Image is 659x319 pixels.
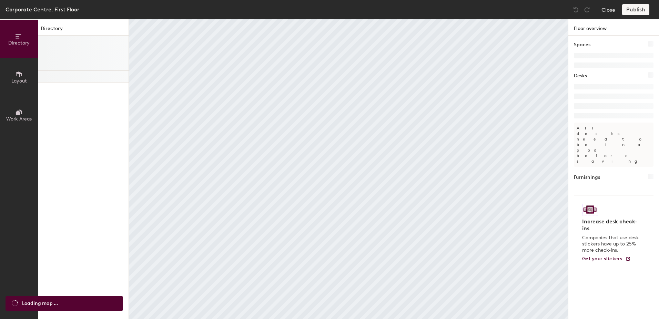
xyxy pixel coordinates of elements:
[582,218,641,232] h4: Increase desk check-ins
[582,256,622,262] span: Get your stickers
[584,6,590,13] img: Redo
[129,19,568,319] canvas: Map
[574,72,587,80] h1: Desks
[582,256,631,262] a: Get your stickers
[22,300,58,307] span: Loading map ...
[582,204,598,215] img: Sticker logo
[574,174,600,181] h1: Furnishings
[582,235,641,253] p: Companies that use desk stickers have up to 25% more check-ins.
[574,123,653,167] p: All desks need to be in a pod before saving
[572,6,579,13] img: Undo
[6,116,32,122] span: Work Areas
[38,25,129,36] h1: Directory
[8,40,30,46] span: Directory
[6,5,79,14] div: Corporate Centre, First Floor
[574,41,590,49] h1: Spaces
[11,78,27,84] span: Layout
[601,4,615,15] button: Close
[568,19,659,36] h1: Floor overview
